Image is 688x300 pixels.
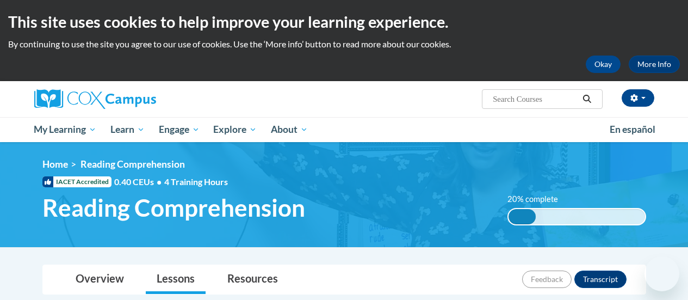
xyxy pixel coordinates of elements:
[80,158,185,170] span: Reading Comprehension
[610,124,655,135] span: En español
[8,11,680,33] h2: This site uses cookies to help improve your learning experience.
[103,117,152,142] a: Learn
[574,271,627,288] button: Transcript
[26,117,662,142] div: Main menu
[34,89,230,109] a: Cox Campus
[164,176,228,187] span: 4 Training Hours
[42,158,68,170] a: Home
[34,123,96,136] span: My Learning
[42,193,305,222] span: Reading Comprehension
[110,123,145,136] span: Learn
[146,265,206,294] a: Lessons
[644,256,679,291] iframe: Button to launch messaging window
[8,38,680,50] p: By continuing to use the site you agree to our use of cookies. Use the ‘More info’ button to read...
[586,56,621,73] button: Okay
[213,123,257,136] span: Explore
[152,117,207,142] a: Engage
[579,93,595,106] button: Search
[507,193,570,205] label: 20% complete
[159,123,200,136] span: Engage
[65,265,135,294] a: Overview
[114,176,164,188] span: 0.40 CEUs
[509,209,536,224] div: 20% complete
[622,89,654,107] button: Account Settings
[271,123,308,136] span: About
[34,89,156,109] img: Cox Campus
[206,117,264,142] a: Explore
[157,176,162,187] span: •
[522,271,572,288] button: Feedback
[629,56,680,73] a: More Info
[264,117,315,142] a: About
[42,176,111,187] span: IACET Accredited
[492,93,579,106] input: Search Courses
[27,117,104,142] a: My Learning
[216,265,289,294] a: Resources
[603,118,662,141] a: En español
